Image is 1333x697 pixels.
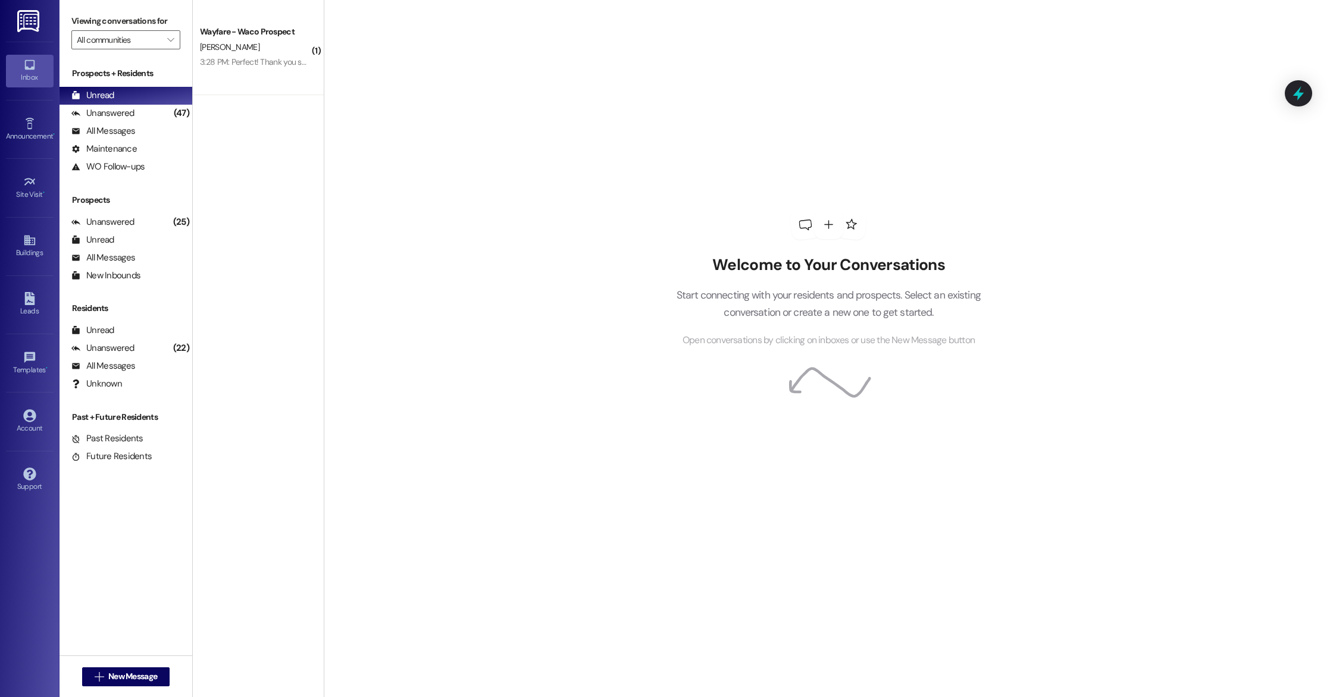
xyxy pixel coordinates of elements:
a: Support [6,464,54,496]
p: Start connecting with your residents and prospects. Select an existing conversation or create a n... [658,287,999,321]
div: Prospects + Residents [60,67,192,80]
a: Templates • [6,347,54,379]
div: Unread [71,324,114,337]
i:  [95,672,104,682]
a: Inbox [6,55,54,87]
div: Maintenance [71,143,137,155]
h2: Welcome to Your Conversations [658,256,999,275]
div: WO Follow-ups [71,161,145,173]
input: All communities [77,30,161,49]
div: All Messages [71,252,135,264]
div: (47) [171,104,192,123]
div: Unanswered [71,342,134,354]
i:  [167,35,174,45]
div: Unanswered [71,216,134,228]
div: 3:28 PM: Perfect! Thank you so much! [200,56,330,67]
img: ResiDesk Logo [17,10,42,32]
span: New Message [108,670,157,683]
span: Open conversations by clicking on inboxes or use the New Message button [683,333,975,348]
span: • [43,189,45,197]
div: All Messages [71,125,135,137]
div: Future Residents [71,450,152,463]
span: [PERSON_NAME] [200,42,259,52]
div: New Inbounds [71,269,140,282]
button: New Message [82,667,170,686]
div: Unread [71,234,114,246]
a: Buildings [6,230,54,262]
span: • [46,364,48,372]
div: Residents [60,302,192,315]
span: • [53,130,55,139]
div: Unanswered [71,107,134,120]
div: (22) [170,339,192,357]
div: Past Residents [71,432,143,445]
a: Site Visit • [6,172,54,204]
div: Wayfare - Waco Prospect [200,26,310,38]
div: Unread [71,89,114,102]
div: All Messages [71,360,135,372]
a: Leads [6,288,54,321]
div: Unknown [71,378,122,390]
div: Prospects [60,194,192,206]
label: Viewing conversations for [71,12,180,30]
div: Past + Future Residents [60,411,192,423]
a: Account [6,406,54,438]
div: (25) [170,213,192,231]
